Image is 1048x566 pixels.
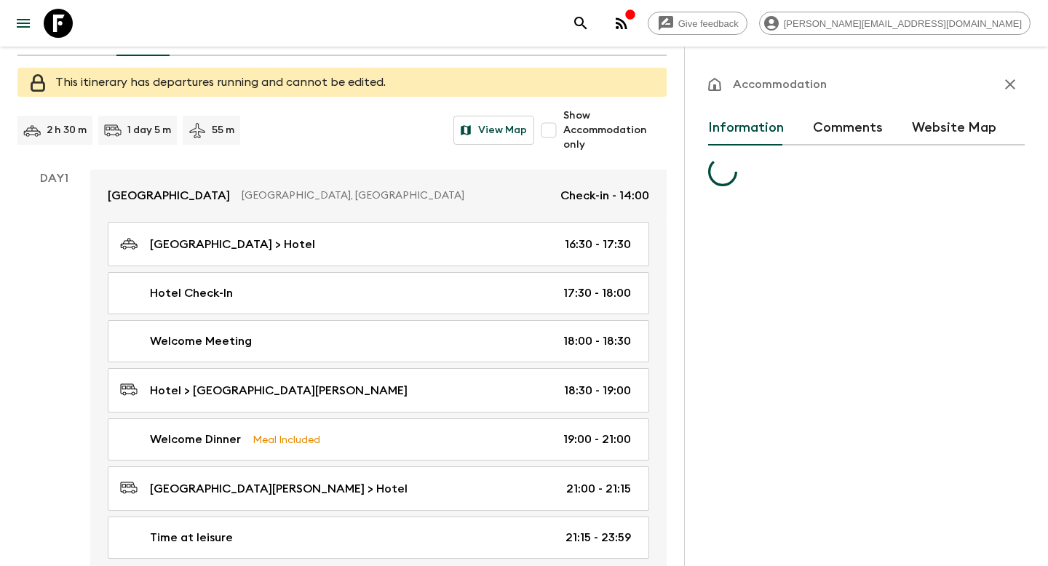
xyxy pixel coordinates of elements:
[108,517,649,559] a: Time at leisure21:15 - 23:59
[150,382,408,399] p: Hotel > [GEOGRAPHIC_DATA][PERSON_NAME]
[212,123,234,137] p: 55 m
[813,111,883,146] button: Comments
[648,12,747,35] a: Give feedback
[776,18,1030,29] span: [PERSON_NAME][EMAIL_ADDRESS][DOMAIN_NAME]
[564,382,631,399] p: 18:30 - 19:00
[565,236,631,253] p: 16:30 - 17:30
[150,431,241,448] p: Welcome Dinner
[150,284,233,302] p: Hotel Check-In
[560,187,649,204] p: Check-in - 14:00
[150,529,233,546] p: Time at leisure
[733,76,827,93] p: Accommodation
[90,170,667,222] a: [GEOGRAPHIC_DATA][GEOGRAPHIC_DATA], [GEOGRAPHIC_DATA]Check-in - 14:00
[759,12,1031,35] div: [PERSON_NAME][EMAIL_ADDRESS][DOMAIN_NAME]
[108,187,230,204] p: [GEOGRAPHIC_DATA]
[108,222,649,266] a: [GEOGRAPHIC_DATA] > Hotel16:30 - 17:30
[565,529,631,546] p: 21:15 - 23:59
[150,332,252,350] p: Welcome Meeting
[108,466,649,511] a: [GEOGRAPHIC_DATA][PERSON_NAME] > Hotel21:00 - 21:15
[566,480,631,498] p: 21:00 - 21:15
[9,9,38,38] button: menu
[55,76,386,88] span: This itinerary has departures running and cannot be edited.
[108,320,649,362] a: Welcome Meeting18:00 - 18:30
[108,418,649,461] a: Welcome DinnerMeal Included19:00 - 21:00
[912,111,996,146] button: Website Map
[108,368,649,412] a: Hotel > [GEOGRAPHIC_DATA][PERSON_NAME]18:30 - 19:00
[150,480,408,498] p: [GEOGRAPHIC_DATA][PERSON_NAME] > Hotel
[242,188,549,203] p: [GEOGRAPHIC_DATA], [GEOGRAPHIC_DATA]
[563,431,631,448] p: 19:00 - 21:00
[708,111,784,146] button: Information
[670,18,747,29] span: Give feedback
[150,236,315,253] p: [GEOGRAPHIC_DATA] > Hotel
[566,9,595,38] button: search adventures
[47,123,87,137] p: 2 h 30 m
[108,272,649,314] a: Hotel Check-In17:30 - 18:00
[253,431,320,447] p: Meal Included
[563,332,631,350] p: 18:00 - 18:30
[127,123,171,137] p: 1 day 5 m
[563,108,667,152] span: Show Accommodation only
[17,170,90,187] p: Day 1
[453,116,534,145] button: View Map
[563,284,631,302] p: 17:30 - 18:00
